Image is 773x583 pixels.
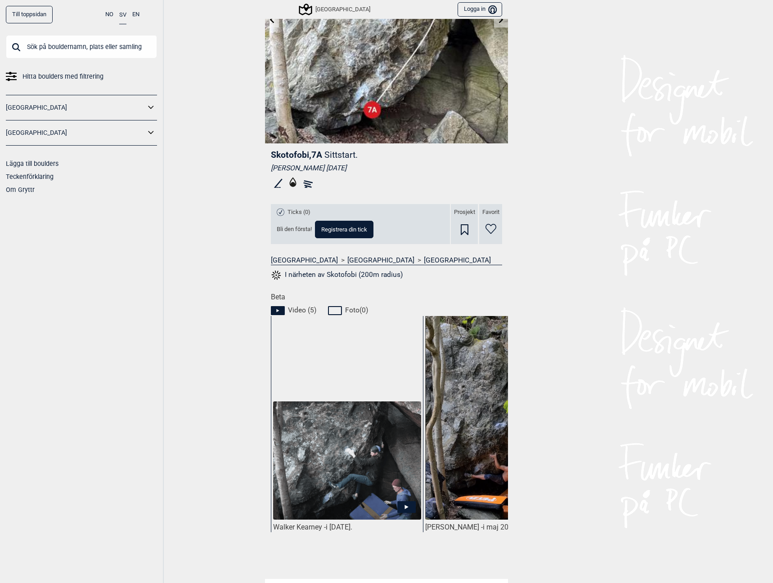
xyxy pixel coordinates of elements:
span: Hitta boulders med filtrering [22,70,103,83]
img: Walker pa Skotofobi [273,401,421,520]
div: [GEOGRAPHIC_DATA] [300,4,370,15]
span: Video ( 5 ) [288,306,316,315]
span: Foto ( 0 ) [345,306,368,315]
div: Walker Kearney - [273,523,421,532]
span: Registrera din tick [321,227,367,232]
div: [PERSON_NAME] [DATE] [271,164,502,173]
a: Hitta boulders med filtrering [6,70,157,83]
a: Till toppsidan [6,6,53,23]
a: Lägga till boulders [6,160,58,167]
span: Skotofobi , 7A [271,150,322,160]
span: Bli den första! [277,226,312,233]
nav: > > [271,256,502,265]
div: [PERSON_NAME] - [425,523,573,532]
button: SV [119,6,126,24]
p: Sittstart. [324,150,358,160]
span: Favorit [482,209,499,216]
button: NO [105,6,113,23]
img: Kasper pa Skotofobi [425,315,573,526]
a: Teckenförklaring [6,173,54,180]
button: I närheten av Skotofobi (200m radius) [271,269,403,281]
button: EN [132,6,139,23]
div: Prosjekt [451,204,478,244]
a: [GEOGRAPHIC_DATA] [6,126,145,139]
a: [GEOGRAPHIC_DATA] [424,256,491,265]
button: Registrera din tick [315,221,373,238]
a: [GEOGRAPHIC_DATA] [271,256,338,265]
button: Logga in [458,2,502,17]
span: Ticks (0) [288,209,310,216]
a: [GEOGRAPHIC_DATA] [347,256,414,265]
input: Sök på bouldernamn, plats eller samling [6,35,157,58]
span: i maj 2024. [483,523,518,531]
div: Beta [265,293,508,567]
a: Om Gryttr [6,186,35,193]
a: [GEOGRAPHIC_DATA] [6,101,145,114]
span: i [DATE]. [326,523,352,531]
